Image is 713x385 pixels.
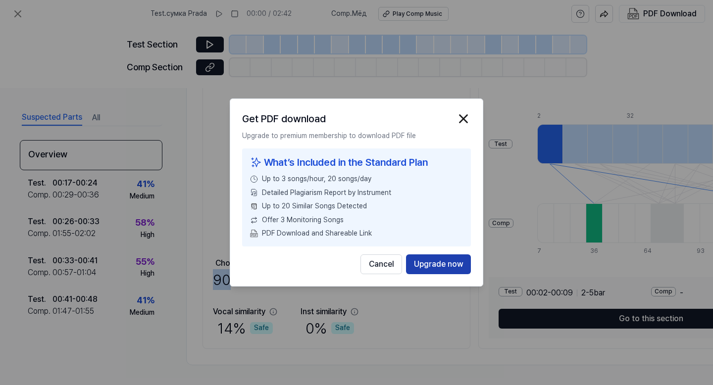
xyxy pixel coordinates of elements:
[250,154,262,170] img: sparkles icon
[250,230,258,238] img: PDF Download
[406,254,471,274] button: Upgrade now
[262,174,371,184] span: Up to 3 songs/hour, 20 songs/day
[262,188,391,198] span: Detailed Plagiarism Report by Instrument
[262,215,344,225] span: Offer 3 Monitoring Songs
[262,229,372,239] span: PDF Download and Shareable Link
[242,131,471,141] p: Upgrade to premium membership to download PDF file
[360,254,402,274] button: Cancel
[456,111,471,126] img: close
[262,201,367,211] span: Up to 20 Similar Songs Detected
[242,111,326,127] h2: Get PDF download
[250,154,463,170] div: What’s Included in the Standard Plan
